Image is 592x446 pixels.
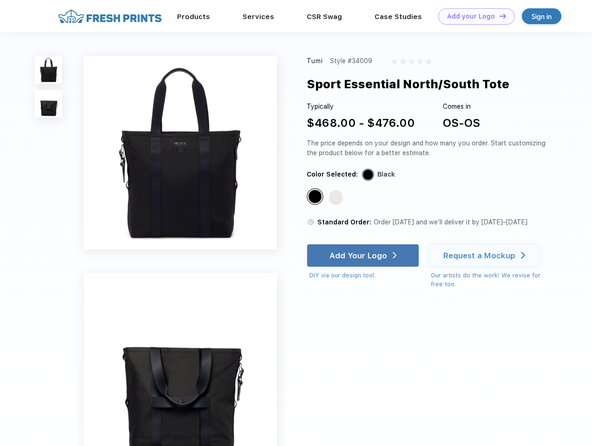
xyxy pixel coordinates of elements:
[409,59,414,64] img: gray_star.svg
[307,75,509,93] div: Sport Essential North/South Tote
[377,170,395,179] div: Black
[431,271,549,289] div: Our artists do the work! We revise for free too.
[417,59,423,64] img: gray_star.svg
[392,59,397,64] img: gray_star.svg
[307,56,323,66] div: Tumi
[393,252,397,259] img: white arrow
[447,13,495,20] div: Add your Logo
[522,8,561,24] a: Sign in
[317,218,371,226] span: Standard Order:
[400,59,406,64] img: gray_star.svg
[309,190,322,203] div: Black
[309,271,419,280] div: DIY via our design tool.
[84,56,277,249] img: func=resize&h=640
[500,13,506,19] img: DT
[443,102,480,111] div: Comes in
[307,115,415,131] div: $468.00 - $476.00
[532,11,552,22] div: Sign in
[443,251,515,260] div: Request a Mockup
[329,251,387,260] div: Add Your Logo
[443,115,480,131] div: OS-OS
[55,8,164,25] img: fo%20logo%202.webp
[307,218,315,226] img: standard order
[307,102,415,111] div: Typically
[329,190,342,203] div: Off White Tan
[177,13,210,21] a: Products
[35,56,62,84] img: func=resize&h=100
[307,170,358,179] div: Color Selected:
[330,56,372,66] div: Style #34009
[307,138,549,158] div: The price depends on your design and how many you order. Start customizing the product below for ...
[374,218,529,226] span: Order [DATE] and we’ll deliver it by [DATE]–[DATE].
[426,59,431,64] img: gray_star.svg
[35,90,62,118] img: func=resize&h=100
[521,252,525,259] img: white arrow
